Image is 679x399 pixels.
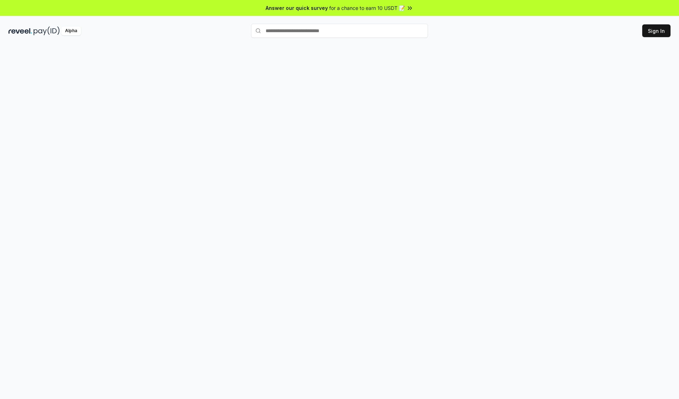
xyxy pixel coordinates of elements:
span: for a chance to earn 10 USDT 📝 [329,4,405,12]
button: Sign In [642,24,671,37]
img: pay_id [34,27,60,35]
div: Alpha [61,27,81,35]
span: Answer our quick survey [266,4,328,12]
img: reveel_dark [8,27,32,35]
